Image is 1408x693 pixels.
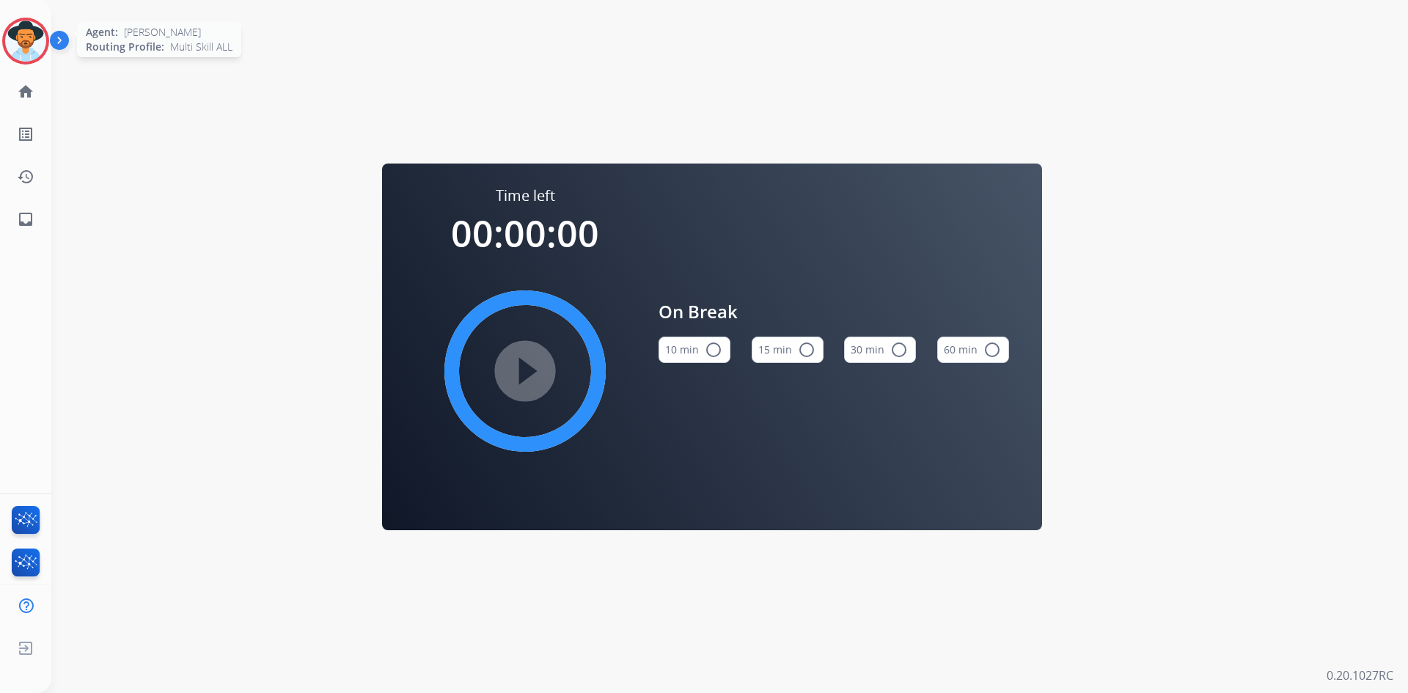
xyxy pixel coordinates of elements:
mat-icon: radio_button_unchecked [705,341,722,359]
button: 10 min [659,337,730,363]
mat-icon: list_alt [17,125,34,143]
span: Routing Profile: [86,40,164,54]
button: 60 min [937,337,1009,363]
p: 0.20.1027RC [1327,667,1393,684]
span: Agent: [86,25,118,40]
img: avatar [5,21,46,62]
span: Multi Skill ALL [170,40,232,54]
mat-icon: radio_button_unchecked [890,341,908,359]
mat-icon: history [17,168,34,186]
mat-icon: home [17,83,34,100]
span: [PERSON_NAME] [124,25,201,40]
span: On Break [659,298,1009,325]
mat-icon: radio_button_unchecked [798,341,815,359]
span: Time left [496,186,555,206]
mat-icon: radio_button_unchecked [983,341,1001,359]
span: 00:00:00 [451,208,599,258]
button: 30 min [844,337,916,363]
button: 15 min [752,337,824,363]
mat-icon: inbox [17,210,34,228]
